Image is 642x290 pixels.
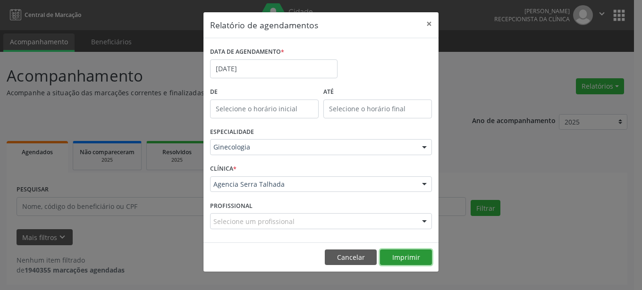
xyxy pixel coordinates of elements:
[210,59,338,78] input: Selecione uma data ou intervalo
[323,85,432,99] label: ATÉ
[210,45,284,59] label: DATA DE AGENDAMENTO
[210,162,237,176] label: CLÍNICA
[210,85,319,99] label: De
[210,19,318,31] h5: Relatório de agendamentos
[210,99,319,118] input: Selecione o horário inicial
[213,142,413,152] span: Ginecologia
[380,249,432,265] button: Imprimir
[210,125,254,140] label: ESPECIALIDADE
[325,249,377,265] button: Cancelar
[210,199,253,213] label: PROFISSIONAL
[213,180,413,189] span: Agencia Serra Talhada
[213,216,295,226] span: Selecione um profissional
[420,12,439,35] button: Close
[323,99,432,118] input: Selecione o horário final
